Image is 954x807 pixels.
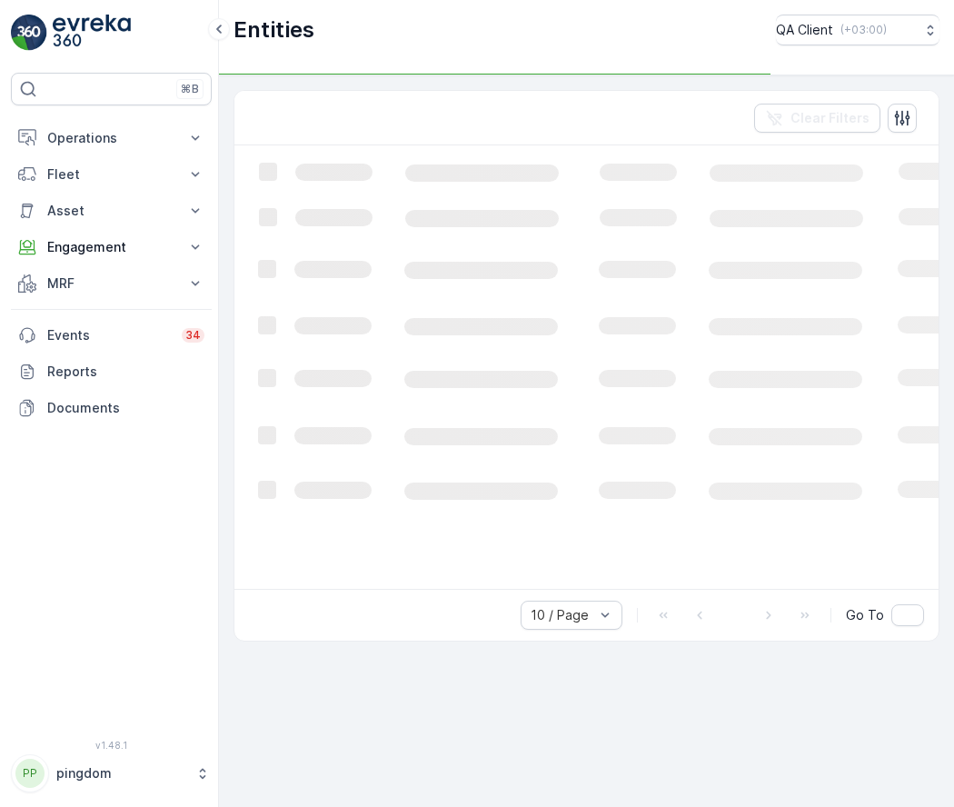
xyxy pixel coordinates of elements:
[11,265,212,302] button: MRF
[234,15,314,45] p: Entities
[11,354,212,390] a: Reports
[47,363,204,381] p: Reports
[846,606,884,624] span: Go To
[185,328,201,343] p: 34
[11,193,212,229] button: Asset
[11,754,212,792] button: PPpingdom
[47,165,175,184] p: Fleet
[11,390,212,426] a: Documents
[47,274,175,293] p: MRF
[11,15,47,51] img: logo
[754,104,880,133] button: Clear Filters
[56,764,186,782] p: pingdom
[776,21,833,39] p: QA Client
[790,109,870,127] p: Clear Filters
[181,82,199,96] p: ⌘B
[47,326,171,344] p: Events
[11,120,212,156] button: Operations
[53,15,131,51] img: logo_light-DOdMpM7g.png
[11,740,212,751] span: v 1.48.1
[840,23,887,37] p: ( +03:00 )
[11,229,212,265] button: Engagement
[47,399,204,417] p: Documents
[11,156,212,193] button: Fleet
[47,202,175,220] p: Asset
[47,129,175,147] p: Operations
[47,238,175,256] p: Engagement
[776,15,939,45] button: QA Client(+03:00)
[15,759,45,788] div: PP
[11,317,212,354] a: Events34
